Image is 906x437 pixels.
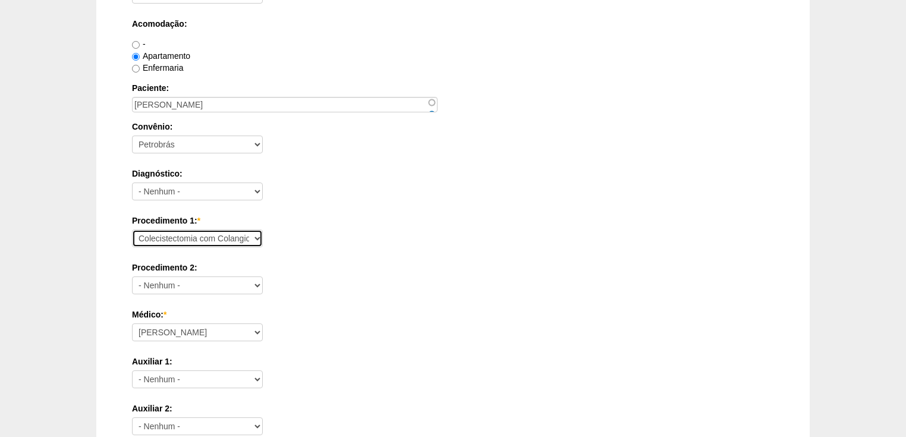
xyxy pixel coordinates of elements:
label: Apartamento [132,51,190,61]
label: Auxiliar 2: [132,403,774,414]
span: Este campo é obrigatório. [163,310,166,319]
label: Enfermaria [132,63,183,73]
label: Procedimento 2: [132,262,774,273]
label: Auxiliar 1: [132,356,774,367]
label: Procedimento 1: [132,215,774,227]
label: Paciente: [132,82,774,94]
input: Enfermaria [132,65,140,73]
input: Apartamento [132,53,140,61]
label: Convênio: [132,121,774,133]
label: - [132,39,146,49]
label: Acomodação: [132,18,774,30]
label: Diagnóstico: [132,168,774,180]
label: Médico: [132,309,774,320]
input: - [132,41,140,49]
span: Este campo é obrigatório. [197,216,200,225]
